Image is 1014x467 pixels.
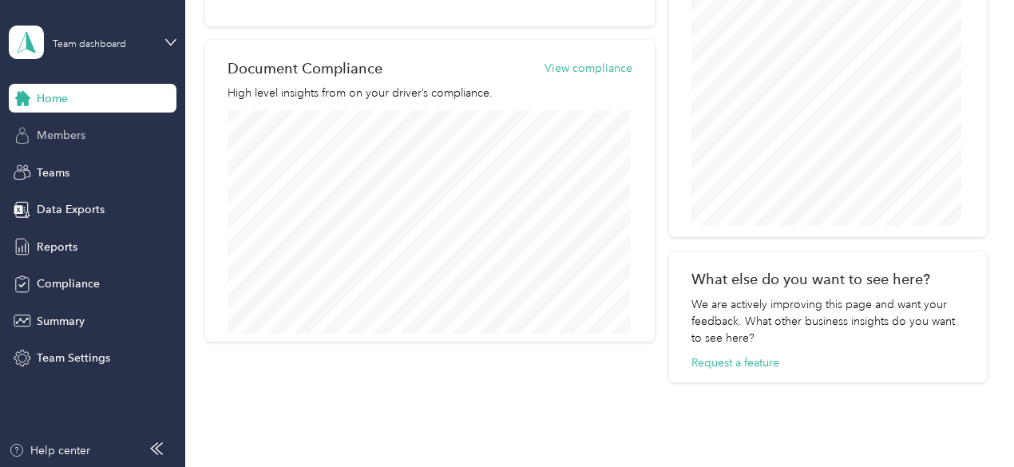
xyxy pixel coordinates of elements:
span: Members [37,127,85,144]
button: Help center [9,442,90,459]
span: Teams [37,164,69,181]
div: We are actively improving this page and want your feedback. What other business insights do you w... [691,296,964,346]
span: Reports [37,239,77,255]
span: Compliance [37,275,100,292]
h2: Document Compliance [228,60,382,77]
span: Home [37,90,68,107]
div: Team dashboard [53,40,126,49]
button: Request a feature [691,354,779,371]
div: What else do you want to see here? [691,271,964,287]
button: View compliance [545,60,632,77]
span: Data Exports [37,201,105,218]
iframe: Everlance-gr Chat Button Frame [925,378,1014,467]
span: Team Settings [37,350,110,366]
span: Summary [37,313,85,330]
p: High level insights from on your driver’s compliance. [228,85,633,101]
